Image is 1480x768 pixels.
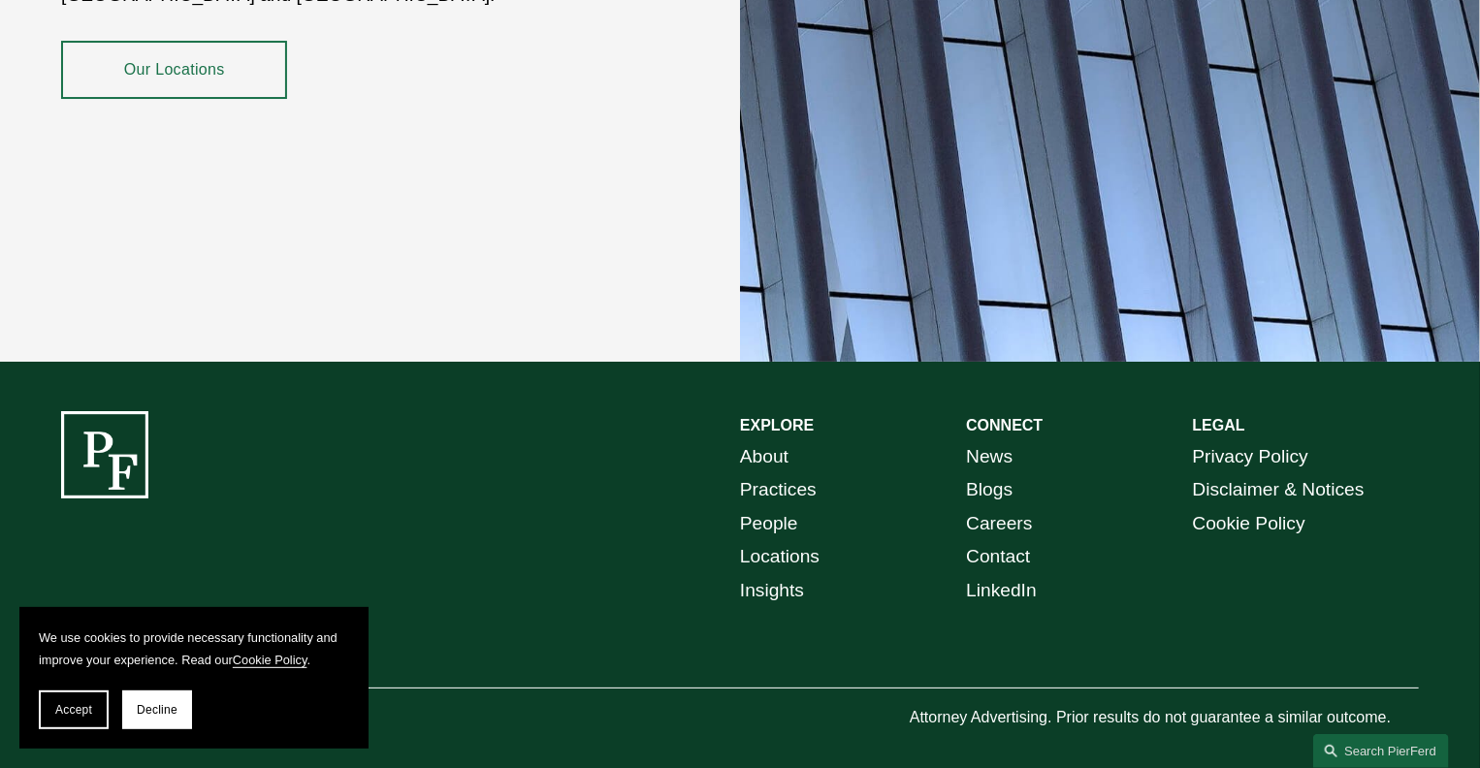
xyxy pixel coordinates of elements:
[61,41,287,99] a: Our Locations
[1193,417,1245,433] strong: LEGAL
[910,704,1419,732] p: Attorney Advertising. Prior results do not guarantee a similar outcome.
[122,690,192,729] button: Decline
[966,473,1013,507] a: Blogs
[740,473,817,507] a: Practices
[966,417,1043,433] strong: CONNECT
[1193,440,1308,474] a: Privacy Policy
[137,703,177,717] span: Decline
[1313,734,1449,768] a: Search this site
[966,574,1037,608] a: LinkedIn
[1193,473,1365,507] a: Disclaimer & Notices
[740,440,788,474] a: About
[55,703,92,717] span: Accept
[19,607,369,749] section: Cookie banner
[966,440,1013,474] a: News
[966,507,1032,541] a: Careers
[740,507,798,541] a: People
[39,690,109,729] button: Accept
[740,417,814,433] strong: EXPLORE
[966,540,1030,574] a: Contact
[39,626,349,671] p: We use cookies to provide necessary functionality and improve your experience. Read our .
[740,540,820,574] a: Locations
[740,574,804,608] a: Insights
[233,653,307,667] a: Cookie Policy
[1193,507,1305,541] a: Cookie Policy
